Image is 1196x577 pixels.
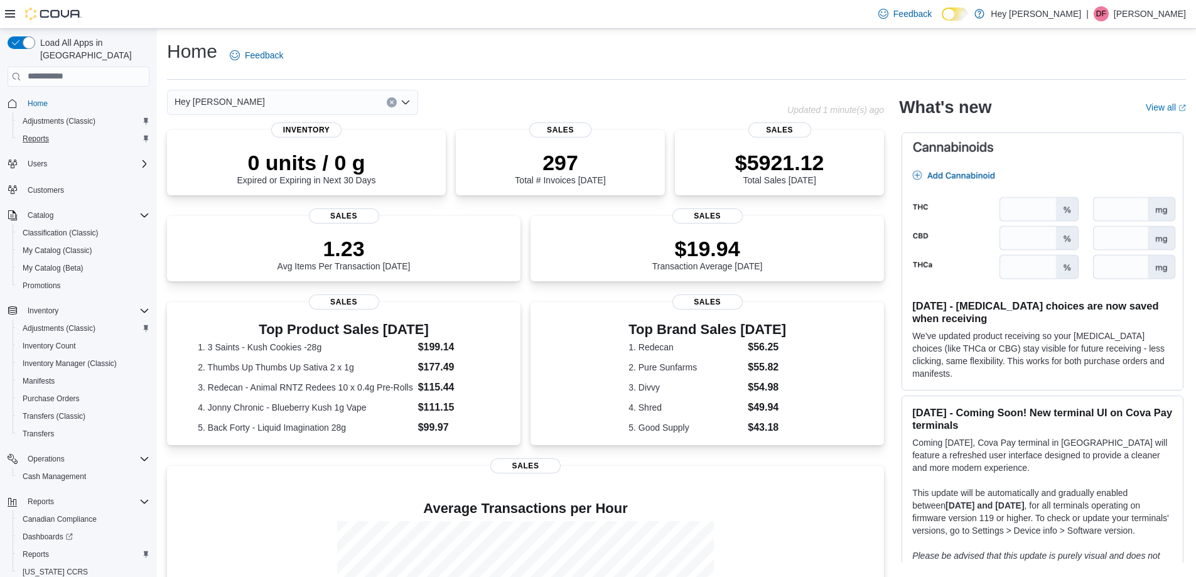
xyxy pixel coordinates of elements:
button: Transfers [13,425,154,443]
p: Coming [DATE], Cova Pay terminal in [GEOGRAPHIC_DATA] will feature a refreshed user interface des... [912,436,1173,474]
h3: [DATE] - [MEDICAL_DATA] choices are now saved when receiving [912,299,1173,325]
svg: External link [1178,104,1186,112]
button: Catalog [23,208,58,223]
button: My Catalog (Beta) [13,259,154,277]
span: Feedback [893,8,932,20]
button: Adjustments (Classic) [13,320,154,337]
dd: $56.25 [748,340,786,355]
span: Inventory [28,306,58,316]
dd: $177.49 [418,360,490,375]
a: Feedback [225,43,288,68]
span: Users [28,159,47,169]
span: Transfers (Classic) [23,411,85,421]
span: Sales [672,294,743,310]
span: Classification (Classic) [23,228,99,238]
button: Reports [23,494,59,509]
button: Promotions [13,277,154,294]
span: Feedback [245,49,283,62]
span: Transfers [23,429,54,439]
span: Reports [23,494,149,509]
button: Inventory Manager (Classic) [13,355,154,372]
span: Hey [PERSON_NAME] [175,94,265,109]
button: Operations [3,450,154,468]
span: Adjustments (Classic) [18,114,149,129]
dt: 2. Thumbs Up Thumbs Up Sativa 2 x 1g [198,361,412,374]
button: Operations [23,451,70,466]
button: Manifests [13,372,154,390]
dd: $49.94 [748,400,786,415]
span: Sales [309,208,379,224]
span: Sales [672,208,743,224]
a: Dashboards [13,528,154,546]
h3: Top Product Sales [DATE] [198,322,490,337]
a: View allExternal link [1146,102,1186,112]
p: 1.23 [277,236,411,261]
button: Home [3,94,154,112]
span: Dashboards [18,529,149,544]
span: Load All Apps in [GEOGRAPHIC_DATA] [35,36,149,62]
span: My Catalog (Beta) [18,261,149,276]
div: Total Sales [DATE] [735,150,824,185]
span: Inventory Count [18,338,149,353]
a: Inventory Manager (Classic) [18,356,122,371]
span: Inventory [271,122,342,138]
span: Purchase Orders [23,394,80,404]
button: Transfers (Classic) [13,407,154,425]
span: Manifests [18,374,149,389]
span: Canadian Compliance [23,514,97,524]
div: Total # Invoices [DATE] [515,150,605,185]
a: Home [23,96,53,111]
button: Canadian Compliance [13,510,154,528]
p: [PERSON_NAME] [1114,6,1186,21]
dt: 1. 3 Saints - Kush Cookies -28g [198,341,412,353]
button: Reports [3,493,154,510]
button: Users [3,155,154,173]
a: Manifests [18,374,60,389]
span: Operations [23,451,149,466]
p: 297 [515,150,605,175]
button: Reports [13,546,154,563]
button: Cash Management [13,468,154,485]
span: Reports [18,547,149,562]
dd: $54.98 [748,380,786,395]
a: Cash Management [18,469,91,484]
span: Cash Management [18,469,149,484]
button: Adjustments (Classic) [13,112,154,130]
img: Cova [25,8,82,20]
dt: 3. Divvy [628,381,743,394]
span: Users [23,156,149,171]
div: Expired or Expiring in Next 30 Days [237,150,376,185]
span: Operations [28,454,65,464]
span: Promotions [23,281,61,291]
h1: Home [167,39,217,64]
span: Sales [309,294,379,310]
button: Clear input [387,97,397,107]
span: Transfers [18,426,149,441]
div: Transaction Average [DATE] [652,236,763,271]
dd: $111.15 [418,400,490,415]
span: Reports [28,497,54,507]
button: Inventory [3,302,154,320]
button: Open list of options [401,97,411,107]
a: My Catalog (Beta) [18,261,89,276]
span: [US_STATE] CCRS [23,567,88,577]
span: Cash Management [23,472,86,482]
p: $5921.12 [735,150,824,175]
span: Transfers (Classic) [18,409,149,424]
button: Customers [3,180,154,198]
span: Catalog [23,208,149,223]
button: Users [23,156,52,171]
p: Updated 1 minute(s) ago [787,105,884,115]
button: Purchase Orders [13,390,154,407]
span: Adjustments (Classic) [23,116,95,126]
em: Please be advised that this update is purely visual and does not impact payment functionality. [912,551,1160,573]
dd: $115.44 [418,380,490,395]
a: Reports [18,131,54,146]
dt: 4. Shred [628,401,743,414]
span: Inventory Manager (Classic) [18,356,149,371]
a: My Catalog (Classic) [18,243,97,258]
h2: What's new [899,97,991,117]
span: Canadian Compliance [18,512,149,527]
p: 0 units / 0 g [237,150,376,175]
dd: $99.97 [418,420,490,435]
